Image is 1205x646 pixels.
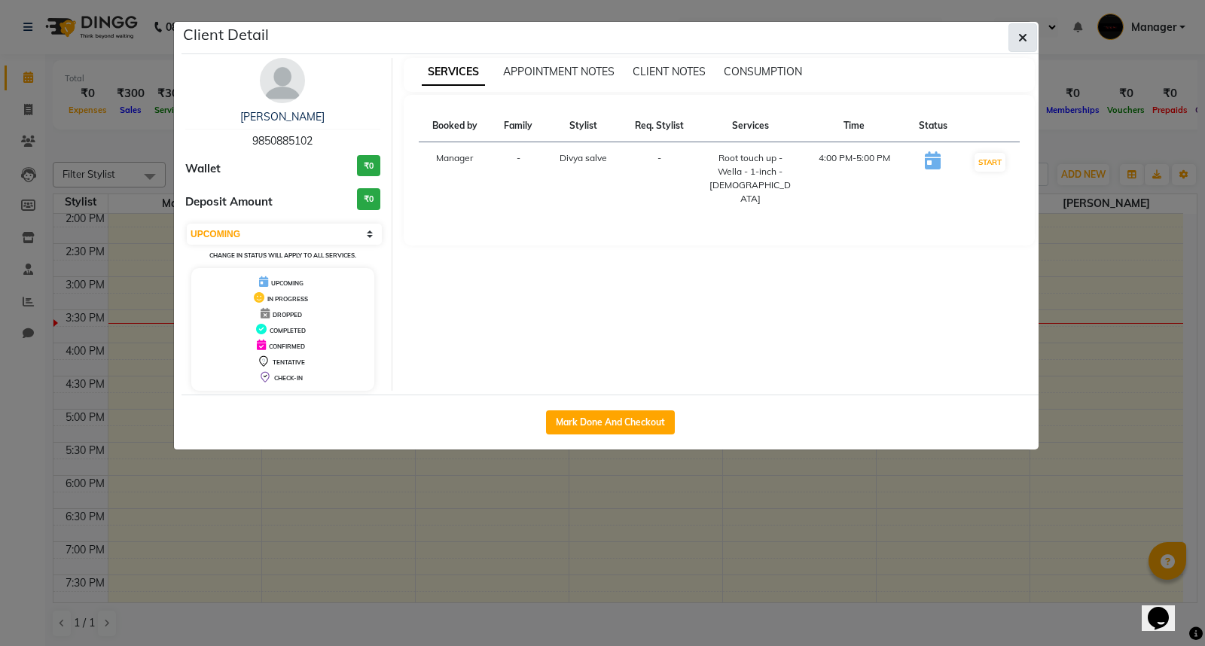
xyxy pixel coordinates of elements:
[802,110,905,142] th: Time
[240,110,325,123] a: [PERSON_NAME]
[621,142,698,215] td: -
[503,65,615,78] span: APPOINTMENT NOTES
[698,110,802,142] th: Services
[707,151,793,206] div: Root touch up - Wella - 1-inch - [DEMOGRAPHIC_DATA]
[271,279,304,287] span: UPCOMING
[357,155,380,177] h3: ₹0
[546,410,675,434] button: Mark Done And Checkout
[274,374,303,382] span: CHECK-IN
[252,134,313,148] span: 9850885102
[545,110,621,142] th: Stylist
[419,142,492,215] td: Manager
[633,65,706,78] span: CLIENT NOTES
[491,110,545,142] th: Family
[269,343,305,350] span: CONFIRMED
[419,110,492,142] th: Booked by
[273,358,305,366] span: TENTATIVE
[267,295,308,303] span: IN PROGRESS
[273,311,302,318] span: DROPPED
[906,110,960,142] th: Status
[724,65,802,78] span: CONSUMPTION
[560,152,607,163] span: Divya salve
[183,23,269,46] h5: Client Detail
[491,142,545,215] td: -
[621,110,698,142] th: Req. Stylist
[357,188,380,210] h3: ₹0
[185,193,273,211] span: Deposit Amount
[802,142,905,215] td: 4:00 PM-5:00 PM
[422,59,485,86] span: SERVICES
[975,153,1005,172] button: START
[1142,586,1190,631] iframe: chat widget
[209,251,356,259] small: Change in status will apply to all services.
[185,160,221,178] span: Wallet
[260,58,305,103] img: avatar
[270,327,306,334] span: COMPLETED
